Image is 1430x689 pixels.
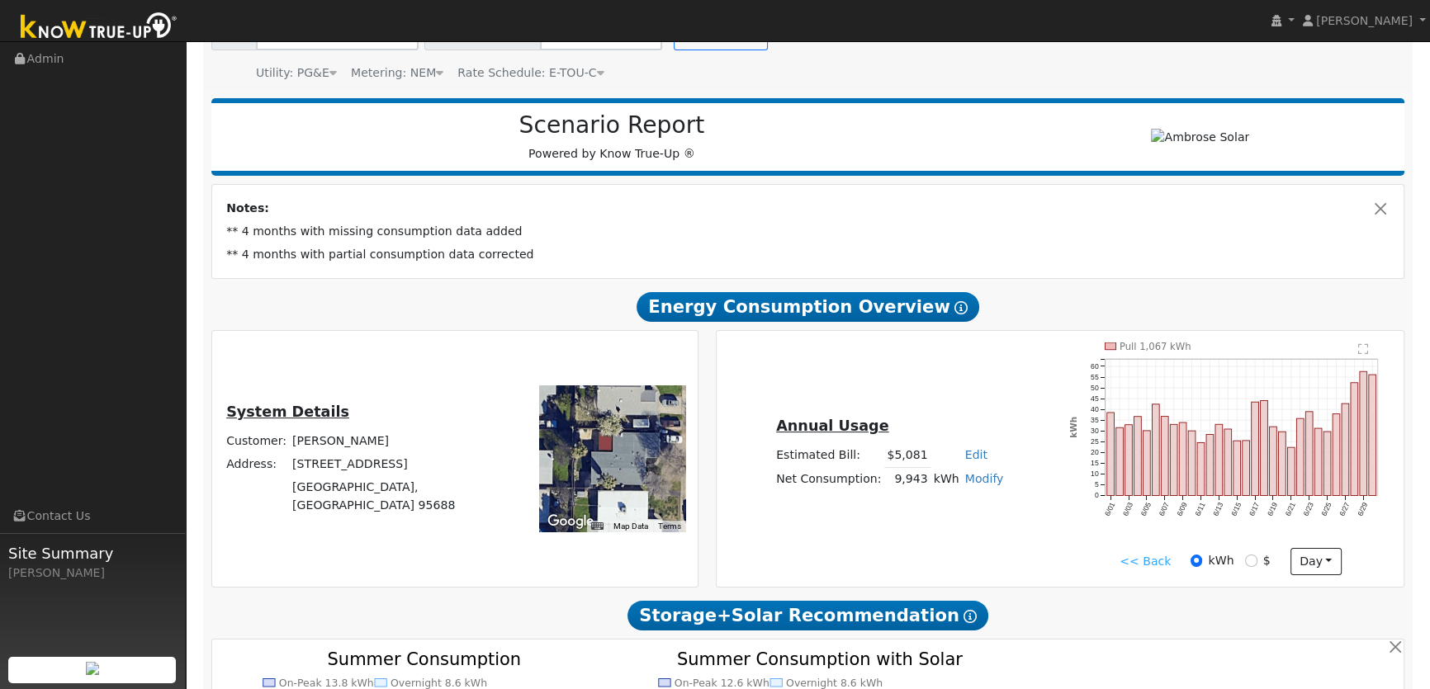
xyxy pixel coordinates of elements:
[224,220,1393,243] td: ** 4 months with missing consumption data added
[591,521,603,532] button: Keyboard shortcuts
[1356,501,1369,517] text: 6/29
[1091,448,1099,456] text: 20
[965,448,987,461] a: Edit
[954,301,968,314] i: Show Help
[8,564,177,582] div: [PERSON_NAME]
[1095,480,1099,488] text: 5
[1120,553,1171,570] a: << Back
[1369,375,1376,496] rect: onclick=""
[1157,501,1170,517] text: 6/07
[1193,501,1206,517] text: 6/11
[1270,427,1277,495] rect: onclick=""
[224,430,290,453] td: Customer:
[256,64,337,82] div: Utility: PG&E
[543,511,598,532] img: Google
[930,467,962,491] td: kWh
[351,64,443,82] div: Metering: NEM
[1120,340,1191,352] text: Pull 1,067 kWh
[1278,432,1286,495] rect: onclick=""
[391,677,487,689] text: Overnight 8.6 kWh
[327,649,521,669] text: Summer Consumption
[1095,491,1099,499] text: 0
[1252,402,1259,495] rect: onclick=""
[1091,405,1099,413] text: 40
[224,453,290,476] td: Address:
[1091,427,1099,435] text: 30
[1302,501,1315,517] text: 6/23
[627,601,987,630] span: Storage+Solar Recommendation
[1175,501,1188,517] text: 6/09
[884,467,930,491] td: 9,943
[1245,555,1257,566] input: $
[1320,501,1333,517] text: 6/25
[1091,361,1099,370] text: 60
[1342,403,1349,496] rect: onclick=""
[1284,501,1297,517] text: 6/21
[1360,371,1367,495] rect: onclick=""
[12,9,186,46] img: Know True-Up
[1206,434,1214,495] rect: onclick=""
[290,453,486,476] td: [STREET_ADDRESS]
[457,66,604,79] span: Alias: HETOUC
[1091,416,1099,424] text: 35
[290,430,486,453] td: [PERSON_NAME]
[1161,416,1168,495] rect: onclick=""
[290,476,486,517] td: [GEOGRAPHIC_DATA], [GEOGRAPHIC_DATA] 95688
[1091,383,1099,391] text: 50
[637,292,978,322] span: Energy Consumption Overview
[786,677,883,689] text: Overnight 8.6 kWh
[1233,441,1241,495] rect: onclick=""
[1091,394,1099,403] text: 45
[224,243,1393,267] td: ** 4 months with partial consumption data corrected
[1143,431,1150,496] rect: onclick=""
[1296,418,1304,495] rect: onclick=""
[1134,416,1141,495] rect: onclick=""
[884,444,930,468] td: $5,081
[1125,424,1132,495] rect: onclick=""
[1091,437,1099,446] text: 25
[1287,447,1295,495] rect: onclick=""
[1290,548,1342,576] button: day
[774,467,884,491] td: Net Consumption:
[279,677,374,689] text: On-Peak 13.8 kWh
[1323,432,1331,495] rect: onclick=""
[1170,424,1177,495] rect: onclick=""
[1068,417,1077,438] text: kWh
[1333,413,1340,495] rect: onclick=""
[1266,501,1279,517] text: 6/19
[1139,501,1153,517] text: 6/05
[613,521,648,532] button: Map Data
[1191,555,1202,566] input: kWh
[1091,459,1099,467] text: 15
[543,511,598,532] a: Open this area in Google Maps (opens a new window)
[964,610,977,623] i: Show Help
[1121,501,1134,517] text: 6/03
[1103,501,1116,517] text: 6/01
[1372,200,1390,217] button: Close
[1215,424,1223,495] rect: onclick=""
[220,111,1005,163] div: Powered by Know True-Up ®
[1338,501,1351,517] text: 6/27
[658,521,681,531] a: Terms (opens in new tab)
[1359,343,1370,355] text: 
[86,662,99,675] img: retrieve
[1224,429,1232,496] rect: onclick=""
[677,649,964,669] text: Summer Consumption with Solar
[1208,552,1233,569] label: kWh
[1091,372,1099,380] text: 55
[1188,431,1196,495] rect: onclick=""
[228,111,996,139] h2: Scenario Report
[1106,413,1114,496] rect: onclick=""
[1305,411,1313,495] rect: onclick=""
[1211,501,1224,517] text: 6/13
[776,418,888,434] u: Annual Usage
[1261,400,1268,495] rect: onclick=""
[774,444,884,468] td: Estimated Bill:
[965,472,1004,485] a: Modify
[1115,427,1123,495] rect: onclick=""
[1151,129,1249,146] img: Ambrose Solar
[226,403,349,420] u: System Details
[1263,552,1271,569] label: $
[1316,14,1413,27] span: [PERSON_NAME]
[674,677,769,689] text: On-Peak 12.6 kWh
